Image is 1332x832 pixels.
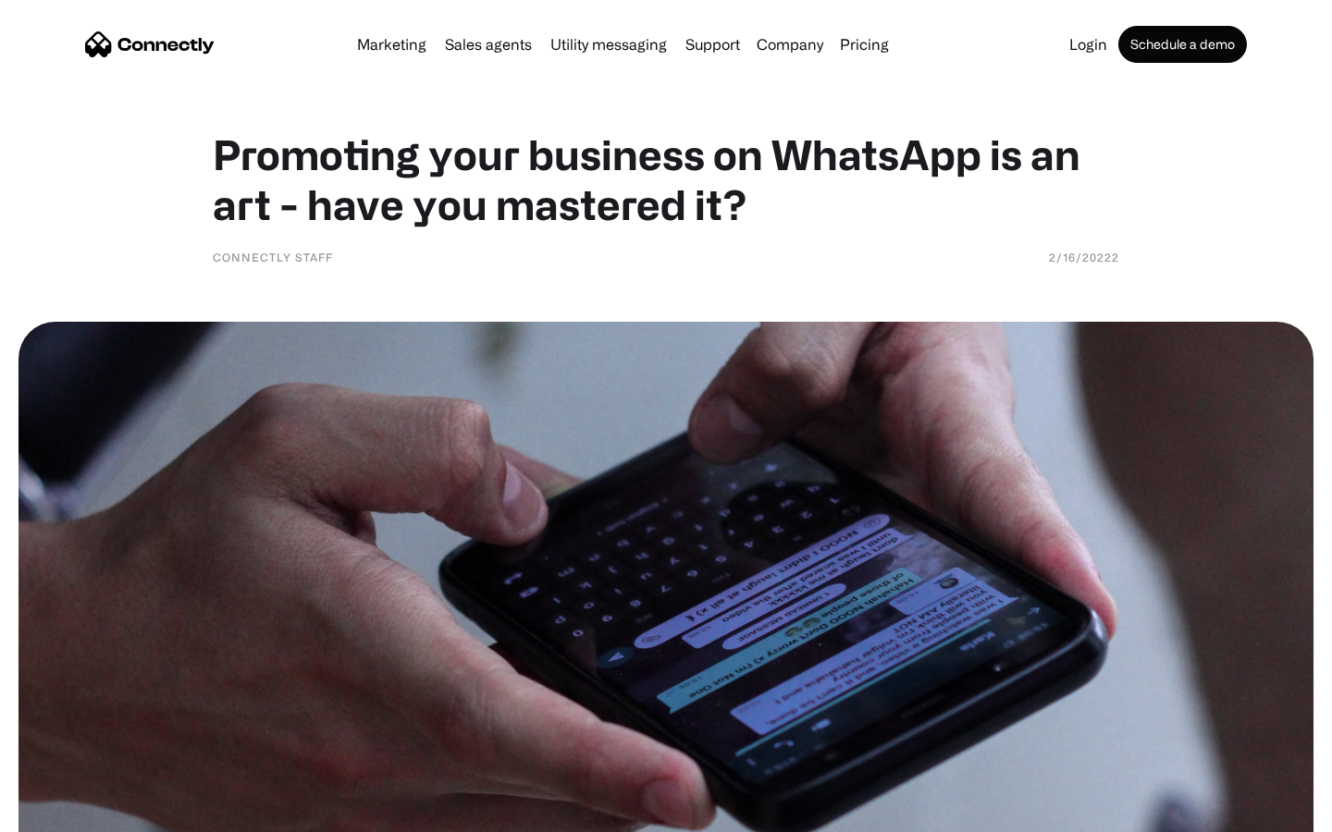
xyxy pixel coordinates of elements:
div: Company [751,31,829,57]
a: home [85,31,215,58]
aside: Language selected: English [18,800,111,826]
a: Schedule a demo [1118,26,1247,63]
a: Pricing [832,37,896,52]
ul: Language list [37,800,111,826]
div: Connectly Staff [213,248,333,266]
a: Utility messaging [543,37,674,52]
div: 2/16/20222 [1049,248,1119,266]
a: Support [678,37,747,52]
h1: Promoting your business on WhatsApp is an art - have you mastered it? [213,129,1119,229]
a: Login [1062,37,1115,52]
div: Company [757,31,823,57]
a: Marketing [350,37,434,52]
a: Sales agents [438,37,539,52]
